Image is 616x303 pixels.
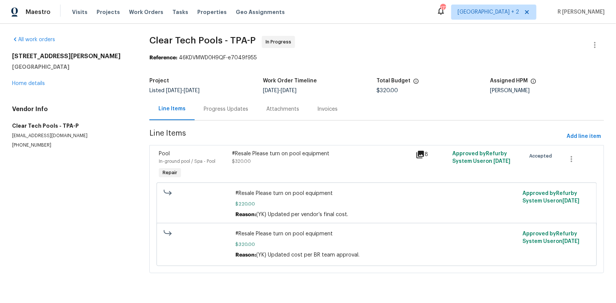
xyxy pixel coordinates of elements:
[266,105,299,113] div: Attachments
[416,150,448,159] div: 8
[97,8,120,16] span: Projects
[256,252,359,258] span: (YK) Updated cost per BR team approval.
[149,78,169,83] h5: Project
[149,36,256,45] span: Clear Tech Pools - TPA-P
[232,150,411,158] div: #Resale Please turn on pool equipment
[377,78,411,83] h5: Total Budget
[149,88,200,93] span: Listed
[12,122,131,130] h5: Clear Tech Pools - TPA-P
[555,8,605,16] span: R [PERSON_NAME]
[12,53,131,60] h2: [STREET_ADDRESS][PERSON_NAME]
[263,88,296,93] span: -
[232,159,251,164] span: $320.00
[452,151,510,164] span: Approved by Refurby System User on
[149,55,177,60] b: Reference:
[562,239,579,244] span: [DATE]
[172,9,188,15] span: Tasks
[235,241,518,248] span: $320.00
[529,152,555,160] span: Accepted
[26,8,51,16] span: Maestro
[12,142,131,148] p: [PHONE_NUMBER]
[159,159,215,164] span: In-ground pool / Spa - Pool
[149,130,564,144] span: Line Items
[530,78,536,88] span: The hpm assigned to this work order.
[166,88,200,93] span: -
[567,132,601,141] span: Add line item
[317,105,338,113] div: Invoices
[235,190,518,197] span: #Resale Please turn on pool equipment
[256,212,348,217] span: (YK) Updated per vendor’s final cost.
[235,200,518,208] span: $220.00
[490,88,604,93] div: [PERSON_NAME]
[263,88,279,93] span: [DATE]
[440,5,445,12] div: 177
[159,151,170,156] span: Pool
[12,81,45,86] a: Home details
[12,37,55,42] a: All work orders
[490,78,528,83] h5: Assigned HPM
[204,105,248,113] div: Progress Updates
[166,88,182,93] span: [DATE]
[522,231,579,244] span: Approved by Refurby System User on
[458,8,519,16] span: [GEOGRAPHIC_DATA] + 2
[158,105,186,113] div: Line Items
[12,133,131,139] p: [EMAIL_ADDRESS][DOMAIN_NAME]
[12,105,131,113] h4: Vendor Info
[235,230,518,238] span: #Resale Please turn on pool equipment
[12,63,131,71] h5: [GEOGRAPHIC_DATA]
[129,8,163,16] span: Work Orders
[564,130,604,144] button: Add line item
[160,169,180,176] span: Repair
[235,212,256,217] span: Reason:
[493,159,510,164] span: [DATE]
[522,191,579,204] span: Approved by Refurby System User on
[184,88,200,93] span: [DATE]
[263,78,317,83] h5: Work Order Timeline
[149,54,604,62] div: 46KDVMWD0H9QF-e7049f955
[197,8,227,16] span: Properties
[235,252,256,258] span: Reason:
[562,198,579,204] span: [DATE]
[413,78,419,88] span: The total cost of line items that have been proposed by Opendoor. This sum includes line items th...
[377,88,398,93] span: $320.00
[236,8,285,16] span: Geo Assignments
[281,88,296,93] span: [DATE]
[72,8,88,16] span: Visits
[266,38,294,46] span: In Progress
